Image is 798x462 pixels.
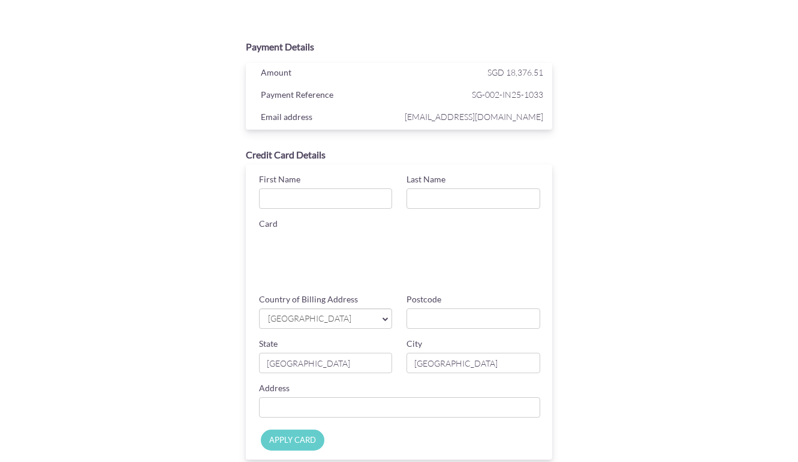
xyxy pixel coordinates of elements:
label: Country of Billing Address [259,293,358,305]
label: Address [259,382,290,394]
label: Postcode [406,293,441,305]
iframe: Secure card expiration date input frame [259,267,395,289]
span: SGD 18,376.51 [487,67,543,77]
span: SG-002-IN25-1033 [402,87,543,102]
label: Card [259,218,278,230]
label: First Name [259,173,300,185]
label: State [259,338,278,350]
div: Payment Reference [252,87,402,105]
div: Payment Details [246,40,553,54]
label: Last Name [406,173,445,185]
input: APPLY CARD [261,430,324,451]
label: City [406,338,422,350]
span: [EMAIL_ADDRESS][DOMAIN_NAME] [402,109,543,124]
a: [GEOGRAPHIC_DATA] [259,308,393,329]
span: [GEOGRAPHIC_DATA] [267,313,373,325]
div: Email address [252,109,402,127]
iframe: Secure card number input frame [259,233,543,254]
div: Amount [252,65,402,83]
iframe: Secure card security code input frame [409,267,545,289]
div: Credit Card Details [246,148,553,162]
